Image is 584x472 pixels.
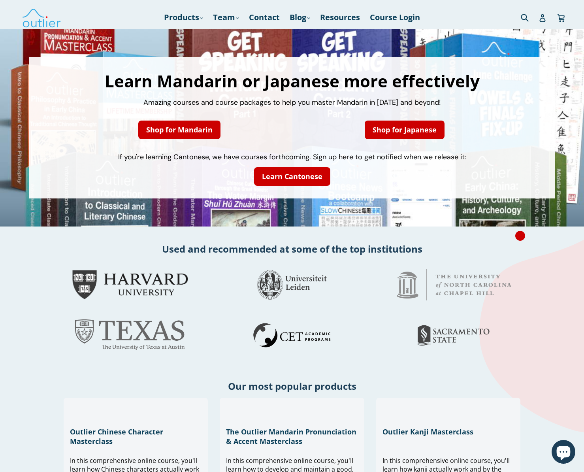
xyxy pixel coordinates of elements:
a: Blog [286,10,314,25]
a: Shop for Japanese [365,121,445,139]
a: Products [160,10,207,25]
a: Contact [245,10,284,25]
h1: Learn Mandarin or Japanese more effectively [37,73,547,89]
a: Course Login [366,10,424,25]
h3: Outlier Kanji Masterclass [382,427,514,436]
span: If you're learning Cantonese, we have courses forthcoming. Sign up here to get notified when we r... [118,152,466,162]
img: Outlier Linguistics [22,6,61,29]
h3: Outlier Chinese Character Masterclass [70,427,202,446]
h3: The Outlier Mandarin Pronunciation & Accent Masterclass [226,427,358,446]
inbox-online-store-chat: Shopify online store chat [549,440,578,466]
a: Team [209,10,243,25]
span: Amazing courses and course packages to help you master Mandarin in [DATE] and beyond! [143,98,441,107]
a: Shop for Mandarin [138,121,220,139]
a: Learn Cantonese [254,167,330,186]
input: Search [519,9,541,25]
a: Resources [316,10,364,25]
